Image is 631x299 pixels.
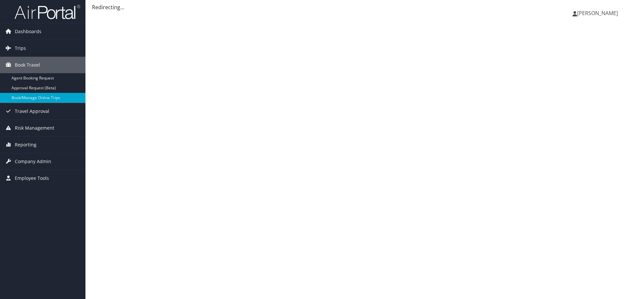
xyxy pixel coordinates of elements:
[15,23,41,40] span: Dashboards
[14,4,80,20] img: airportal-logo.png
[15,170,49,186] span: Employee Tools
[15,103,49,119] span: Travel Approval
[15,40,26,56] span: Trips
[15,153,51,170] span: Company Admin
[577,10,618,17] span: [PERSON_NAME]
[573,3,624,23] a: [PERSON_NAME]
[15,137,36,153] span: Reporting
[92,3,624,11] div: Redirecting...
[15,120,54,136] span: Risk Management
[15,57,40,73] span: Book Travel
